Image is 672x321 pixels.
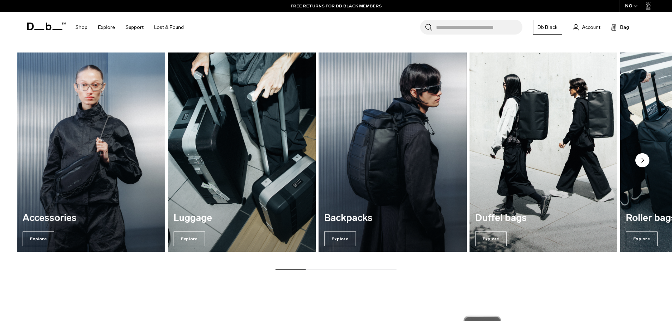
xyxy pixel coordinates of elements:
[582,24,600,31] span: Account
[470,53,618,252] div: 4 / 7
[17,53,165,252] a: Accessories Explore
[98,15,115,40] a: Explore
[291,3,382,9] a: FREE RETURNS FOR DB BLACK MEMBERS
[174,213,310,223] h3: Luggage
[635,153,649,169] button: Next slide
[23,213,159,223] h3: Accessories
[23,232,54,246] span: Explore
[70,12,189,43] nav: Main Navigation
[324,232,356,246] span: Explore
[620,24,629,31] span: Bag
[573,23,600,31] a: Account
[174,232,205,246] span: Explore
[626,232,658,246] span: Explore
[324,213,461,223] h3: Backpacks
[319,53,467,252] a: Backpacks Explore
[126,15,144,40] a: Support
[168,53,316,252] a: Luggage Explore
[75,15,87,40] a: Shop
[470,53,618,252] a: Duffel bags Explore
[168,53,316,252] div: 2 / 7
[475,213,612,223] h3: Duffel bags
[475,232,507,246] span: Explore
[533,20,562,35] a: Db Black
[611,23,629,31] button: Bag
[154,15,184,40] a: Lost & Found
[319,53,467,252] div: 3 / 7
[17,53,165,252] div: 1 / 7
